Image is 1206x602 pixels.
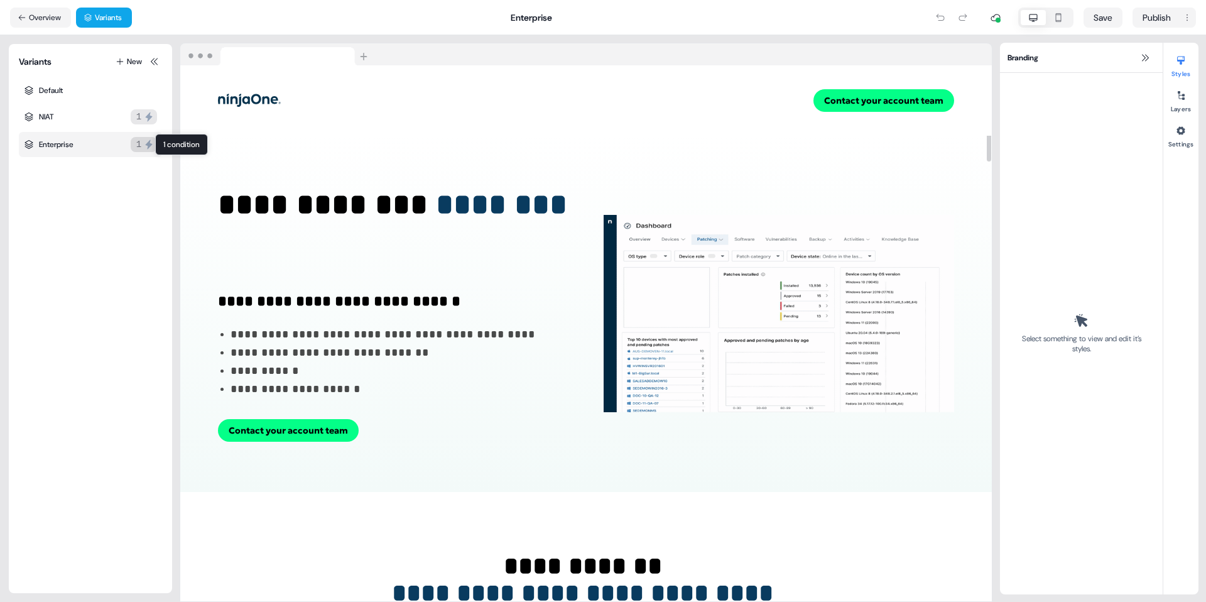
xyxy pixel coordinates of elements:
[136,138,141,151] div: 1
[1163,121,1198,148] button: Settings
[591,89,954,112] div: Contact your account team
[604,186,954,442] img: Image
[1163,85,1198,113] button: Layers
[19,79,162,102] div: Default
[1018,334,1145,354] div: Select something to view and edit it’s styles.
[76,8,132,28] button: Variants
[218,419,568,442] div: Contact your account team
[131,137,157,152] button: 1
[1133,8,1178,28] button: Publish
[19,104,162,129] div: NIAT1
[1000,43,1163,73] div: Branding
[136,111,141,123] div: 1
[10,8,71,28] button: Overview
[1084,8,1122,28] button: Save
[511,11,552,24] span: Enterprise
[19,55,52,68] div: Variants
[1163,50,1198,78] button: Styles
[39,84,63,97] div: Default
[39,111,53,123] div: NIAT
[113,54,144,69] button: New
[19,132,162,157] div: Enterprise11 condition
[180,43,373,66] img: Browser topbar
[131,109,157,124] button: 1
[155,134,208,155] div: 1 condition
[39,138,73,151] div: Enterprise
[218,419,359,442] button: Contact your account team
[813,89,954,112] button: Contact your account team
